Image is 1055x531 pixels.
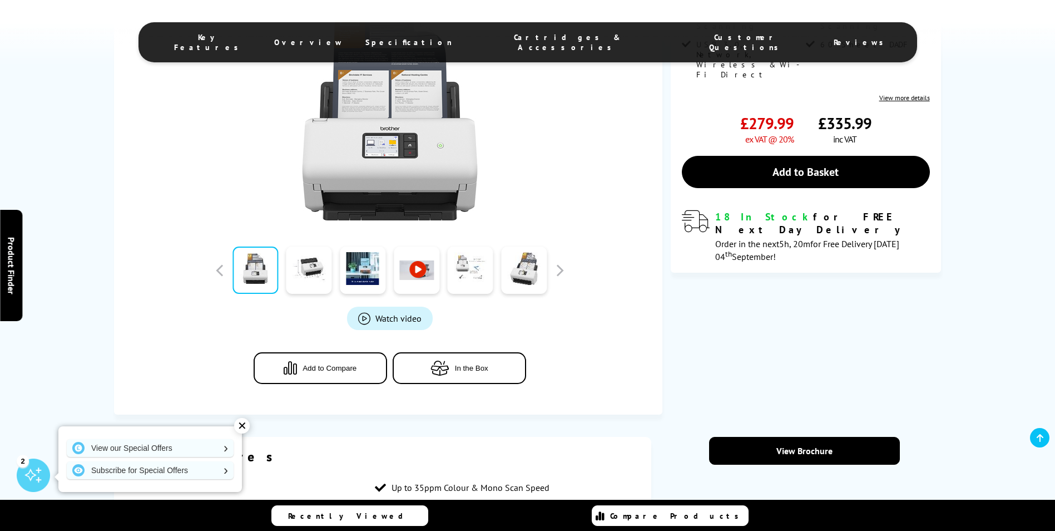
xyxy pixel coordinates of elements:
a: Compare Products [592,505,749,526]
div: Key features [136,448,629,465]
span: ex VAT @ 20% [745,134,794,145]
span: 5h, 20m [779,238,810,249]
span: 18 In Stock [715,210,813,223]
a: Subscribe for Special Offers [67,461,234,479]
span: Key Features [166,32,252,52]
a: Recently Viewed [271,505,428,526]
span: Compare Products [610,511,745,521]
a: View more details [879,94,930,102]
button: In the Box [393,352,526,384]
span: inc VAT [833,134,856,145]
span: In the Box [455,364,488,372]
span: Add to Compare [303,364,356,372]
img: Brother ADS-4500W [281,2,499,220]
span: Recently Viewed [288,511,414,521]
span: Up to 35ppm Colour & Mono Scan Speed [392,482,549,493]
button: Add to Compare [254,352,387,384]
span: Product Finder [6,237,17,294]
a: View our Special Offers [67,439,234,457]
span: £279.99 [740,113,794,134]
div: for FREE Next Day Delivery [715,210,930,236]
span: Order in the next for Free Delivery [DATE] 04 September! [715,238,899,262]
div: ✕ [234,418,250,434]
a: Product_All_Videos [347,307,433,330]
span: Overview [274,37,343,47]
span: Specification [365,37,452,47]
div: 2 [17,455,29,467]
span: Cartridges & Accessories [474,32,660,52]
a: Add to Basket [682,156,930,188]
div: modal_delivery [682,210,930,262]
span: Reviews [834,37,889,47]
span: Customer Questions [682,32,811,52]
a: View Brochure [709,437,900,465]
sup: th [725,249,732,259]
span: £335.99 [818,113,871,134]
span: Watch video [375,313,422,324]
